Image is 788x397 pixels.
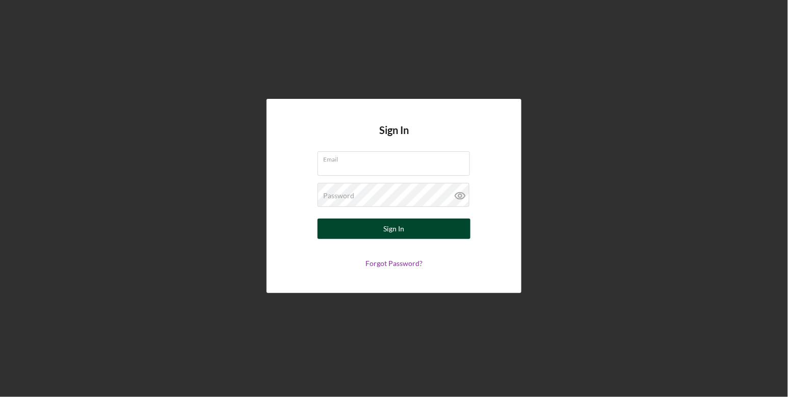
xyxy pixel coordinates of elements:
a: Forgot Password? [365,259,423,268]
label: Password [323,192,354,200]
h4: Sign In [379,124,409,151]
button: Sign In [318,219,470,239]
div: Sign In [384,219,405,239]
label: Email [323,152,470,163]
